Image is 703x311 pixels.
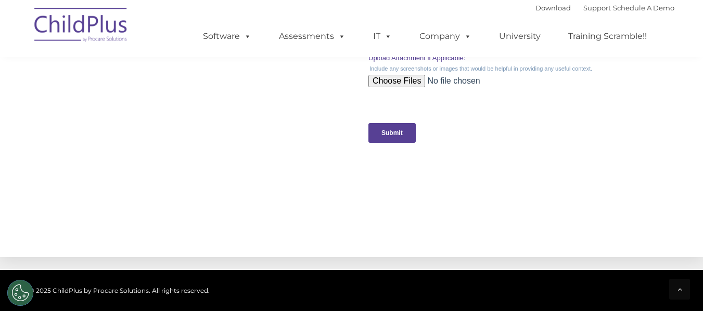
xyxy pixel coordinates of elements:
[489,26,551,47] a: University
[363,26,402,47] a: IT
[535,4,674,12] font: |
[558,26,657,47] a: Training Scramble!!
[29,1,133,52] img: ChildPlus by Procare Solutions
[583,4,611,12] a: Support
[613,4,674,12] a: Schedule A Demo
[269,26,356,47] a: Assessments
[193,26,262,47] a: Software
[145,111,189,119] span: Phone number
[535,4,571,12] a: Download
[409,26,482,47] a: Company
[29,287,210,294] span: © 2025 ChildPlus by Procare Solutions. All rights reserved.
[7,280,33,306] button: Cookies Settings
[145,69,176,76] span: Last name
